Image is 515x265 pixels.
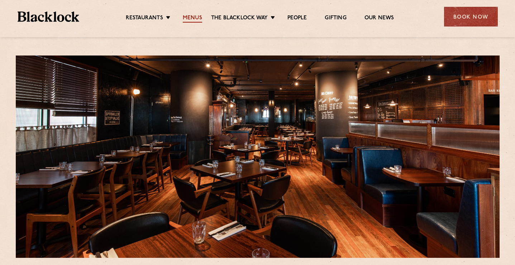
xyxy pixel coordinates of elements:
a: The Blacklock Way [211,15,268,23]
a: Restaurants [126,15,163,23]
a: Gifting [325,15,346,23]
a: Menus [183,15,202,23]
a: People [287,15,307,23]
img: BL_Textured_Logo-footer-cropped.svg [18,11,80,22]
a: Our News [364,15,394,23]
div: Book Now [444,7,498,26]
